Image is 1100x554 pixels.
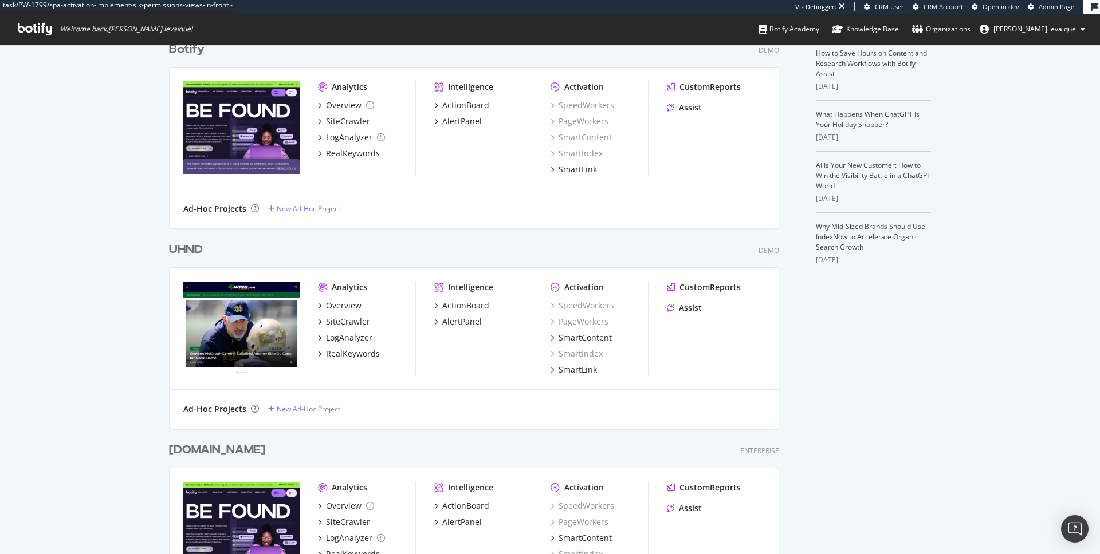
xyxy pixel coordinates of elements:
div: SmartContent [559,332,612,343]
div: SmartLink [559,364,597,375]
div: Demo [759,45,779,55]
a: Assist [667,102,702,113]
div: Overview [326,500,362,512]
a: Overview [318,500,374,512]
div: Analytics [332,282,367,293]
a: SmartLink [551,364,597,375]
a: CRM User [864,2,904,11]
div: CustomReports [679,81,741,93]
div: SmartLink [559,164,597,175]
div: CustomReports [679,282,741,293]
div: SmartContent [559,532,612,544]
div: Demo [759,246,779,255]
div: [DOMAIN_NAME] [169,442,265,458]
a: ActionBoard [434,500,489,512]
div: SiteCrawler [326,316,370,327]
a: SmartIndex [551,348,603,359]
a: SmartContent [551,332,612,343]
a: SpeedWorkers [551,100,614,111]
a: SiteCrawler [318,516,370,528]
a: Overview [318,100,374,111]
a: SmartContent [551,532,612,544]
a: Assist [667,302,702,314]
div: Assist [679,502,702,514]
div: Intelligence [448,482,493,493]
div: ActionBoard [442,500,489,512]
div: CustomReports [679,482,741,493]
a: SmartContent [551,132,612,143]
div: RealKeywords [326,348,380,359]
a: SmartIndex [551,148,603,159]
a: Assist [667,502,702,514]
a: ActionBoard [434,100,489,111]
a: LogAnalyzer [318,532,385,544]
div: LogAnalyzer [326,132,372,143]
a: [DOMAIN_NAME] [169,442,270,458]
div: LogAnalyzer [326,532,372,544]
div: UHND [169,242,203,258]
div: [DATE] [816,193,931,204]
div: [DATE] [816,255,931,265]
a: LogAnalyzer [318,332,372,343]
div: Ad-Hoc Projects [183,403,246,415]
div: Assist [679,102,702,113]
span: Admin Page [1039,2,1074,11]
a: What Happens When ChatGPT Is Your Holiday Shopper? [816,109,920,129]
div: Overview [326,300,362,311]
div: [DATE] [816,132,931,143]
div: Analytics [332,81,367,93]
div: Analytics [332,482,367,493]
a: New Ad-Hoc Project [268,404,340,414]
span: Welcome back, [PERSON_NAME].levaique ! [60,25,192,34]
div: Botify [169,41,205,58]
div: Activation [564,282,604,293]
div: AlertPanel [442,116,482,127]
div: Activation [564,81,604,93]
div: AlertPanel [442,516,482,528]
a: Admin Page [1028,2,1074,11]
a: SpeedWorkers [551,500,614,512]
a: SmartLink [551,164,597,175]
a: Overview [318,300,362,311]
div: ActionBoard [442,100,489,111]
a: Organizations [912,14,971,45]
div: RealKeywords [326,148,380,159]
div: Intelligence [448,81,493,93]
a: New Ad-Hoc Project [268,204,340,213]
div: LogAnalyzer [326,332,372,343]
a: PageWorkers [551,316,608,327]
a: How to Save Hours on Content and Research Workflows with Botify Assist [816,48,927,78]
div: Knowledge Base [832,23,899,35]
span: CRM User [875,2,904,11]
a: Knowledge Base [832,14,899,45]
div: New Ad-Hoc Project [277,404,340,414]
a: PageWorkers [551,516,608,528]
a: Botify Academy [759,14,819,45]
div: New Ad-Hoc Project [277,204,340,213]
div: Ad-Hoc Projects [183,203,246,215]
a: Open in dev [972,2,1019,11]
div: Viz Debugger: [795,2,836,11]
div: Open Intercom Messenger [1061,515,1089,543]
div: [DATE] [816,81,931,92]
div: Enterprise [740,446,779,456]
a: SiteCrawler [318,316,370,327]
a: UHND [169,242,207,258]
a: CustomReports [667,81,741,93]
a: CustomReports [667,482,741,493]
span: CRM Account [924,2,963,11]
a: AI Is Your New Customer: How to Win the Visibility Battle in a ChatGPT World [816,160,931,191]
span: Open in dev [983,2,1019,11]
a: RealKeywords [318,348,380,359]
a: AlertPanel [434,316,482,327]
a: SpeedWorkers [551,300,614,311]
a: ActionBoard [434,300,489,311]
a: LogAnalyzer [318,132,385,143]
